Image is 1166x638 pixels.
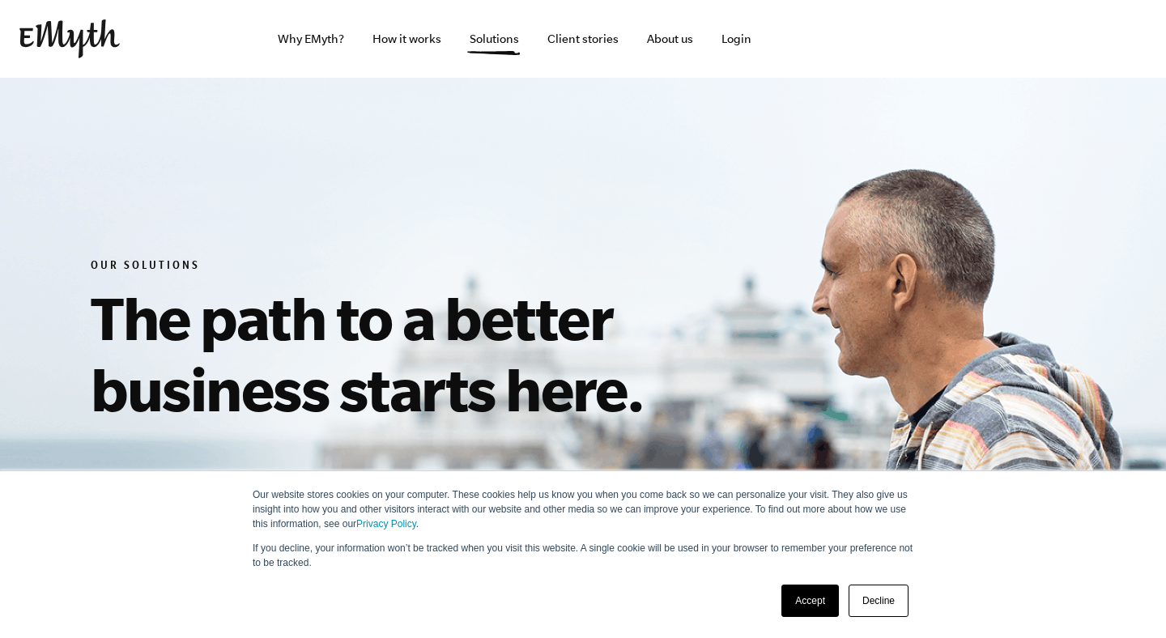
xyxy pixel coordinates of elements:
[91,468,402,585] h4: No matter your business goals, no matter your frustrations, we have the process and the tools to ...
[19,19,120,58] img: EMyth
[253,487,913,531] p: Our website stores cookies on your computer. These cookies help us know you when you come back so...
[356,518,416,530] a: Privacy Policy
[977,21,1147,57] iframe: Embedded CTA
[798,21,968,57] iframe: Embedded CTA
[849,585,909,617] a: Decline
[91,259,829,275] h6: Our Solutions
[91,282,829,424] h1: The path to a better business starts here.
[253,541,913,570] p: If you decline, your information won’t be tracked when you visit this website. A single cookie wi...
[781,585,839,617] a: Accept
